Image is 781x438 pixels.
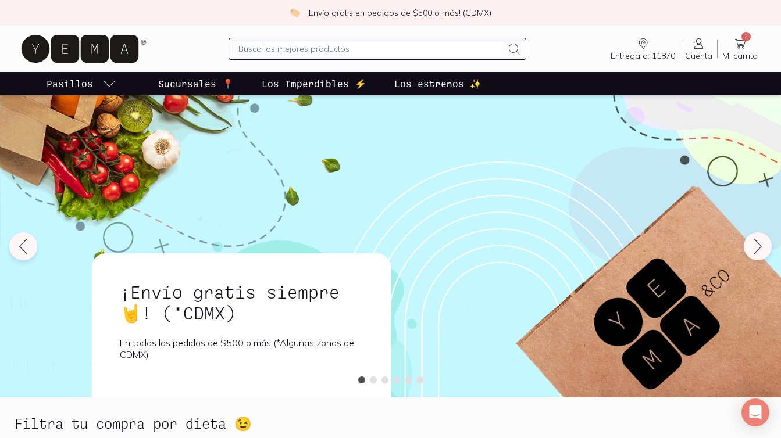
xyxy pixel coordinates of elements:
a: Cuenta [680,37,717,61]
p: Los Imperdibles ⚡️ [262,77,366,91]
a: Entrega a: 11870 [606,37,680,61]
h1: ¡Envío gratis siempre🤘! (*CDMX) [120,281,363,323]
input: Busca los mejores productos [238,42,502,56]
a: Los estrenos ✨ [392,72,484,95]
h2: Filtra tu compra por dieta 😉 [15,416,252,431]
div: Open Intercom Messenger [741,398,769,426]
a: pasillo-todos-link [44,72,119,95]
p: Sucursales 📍 [158,77,234,91]
a: 2Mi carrito [718,37,762,61]
span: Entrega a: 11870 [611,51,675,61]
p: Pasillos [47,77,93,91]
a: Sucursales 📍 [156,72,236,95]
span: Cuenta [685,51,712,61]
p: En todos los pedidos de $500 o más (*Algunas zonas de CDMX) [120,337,363,360]
span: 2 [741,32,751,41]
span: Mi carrito [722,51,758,61]
p: Los estrenos ✨ [394,77,482,91]
img: check [290,8,300,18]
p: ¡Envío gratis en pedidos de $500 o más! (CDMX) [307,7,491,19]
a: Los Imperdibles ⚡️ [259,72,369,95]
